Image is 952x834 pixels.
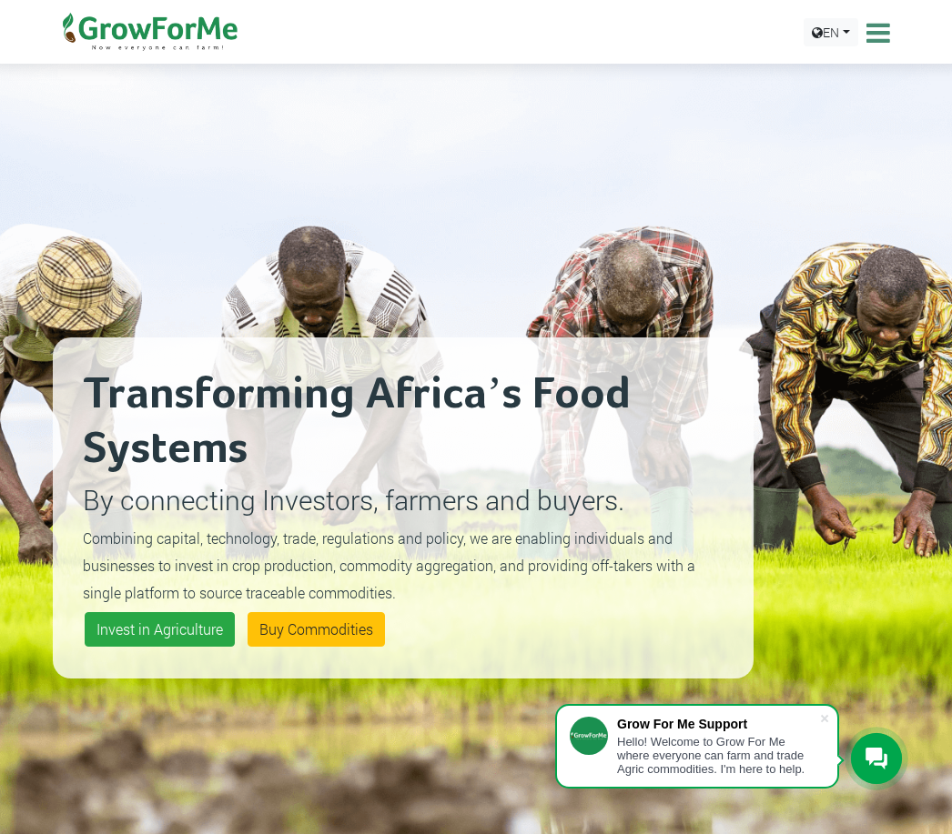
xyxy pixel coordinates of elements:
[804,18,858,46] a: EN
[617,735,819,776] div: Hello! Welcome to Grow For Me where everyone can farm and trade Agric commodities. I'm here to help.
[617,717,819,731] div: Grow For Me Support
[248,612,385,647] a: Buy Commodities
[83,367,724,477] h2: Transforming Africa’s Food Systems
[83,479,724,520] p: By connecting Investors, farmers and buyers.
[85,612,235,647] a: Invest in Agriculture
[83,528,695,602] small: Combining capital, technology, trade, regulations and policy, we are enabling individuals and bus...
